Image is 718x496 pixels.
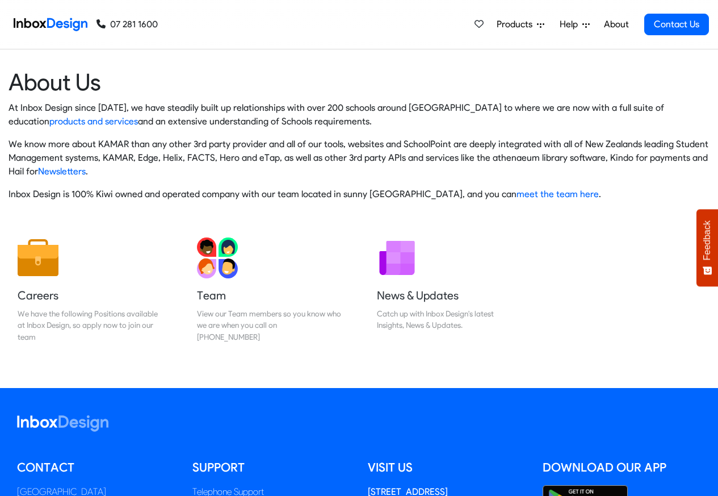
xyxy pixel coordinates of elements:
div: Catch up with Inbox Design's latest Insights, News & Updates. [377,308,521,331]
p: At Inbox Design since [DATE], we have steadily built up relationships with over 200 schools aroun... [9,101,709,128]
a: meet the team here [517,189,599,199]
a: products and services [49,116,138,127]
div: View our Team members so you know who we are when you call on [PHONE_NUMBER] [197,308,341,343]
img: 2022_01_13_icon_job.svg [18,237,58,278]
h5: News & Updates [377,287,521,303]
a: 07 281 1600 [96,18,158,31]
img: 2022_01_12_icon_newsletter.svg [377,237,418,278]
div: We have the following Positions available at Inbox Design, so apply now to join our team [18,308,162,343]
a: Contact Us [644,14,709,35]
a: Careers We have the following Positions available at Inbox Design, so apply now to join our team [9,228,171,352]
a: About [601,13,632,36]
span: Products [497,18,537,31]
h5: Download our App [543,459,701,476]
a: News & Updates Catch up with Inbox Design's latest Insights, News & Updates. [368,228,530,352]
p: Inbox Design is 100% Kiwi owned and operated company with our team located in sunny [GEOGRAPHIC_D... [9,187,709,201]
h5: Team [197,287,341,303]
img: logo_inboxdesign_white.svg [17,415,108,432]
h5: Support [192,459,351,476]
button: Feedback - Show survey [696,209,718,286]
a: Products [492,13,549,36]
a: Help [555,13,594,36]
img: 2022_01_13_icon_team.svg [197,237,238,278]
span: Help [560,18,582,31]
h5: Visit us [368,459,526,476]
p: We know more about KAMAR than any other 3rd party provider and all of our tools, websites and Sch... [9,137,709,178]
h5: Contact [17,459,175,476]
a: Newsletters [38,166,86,177]
heading: About Us [9,68,709,97]
a: Team View our Team members so you know who we are when you call on [PHONE_NUMBER] [188,228,350,352]
h5: Careers [18,287,162,303]
span: Feedback [702,220,712,260]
